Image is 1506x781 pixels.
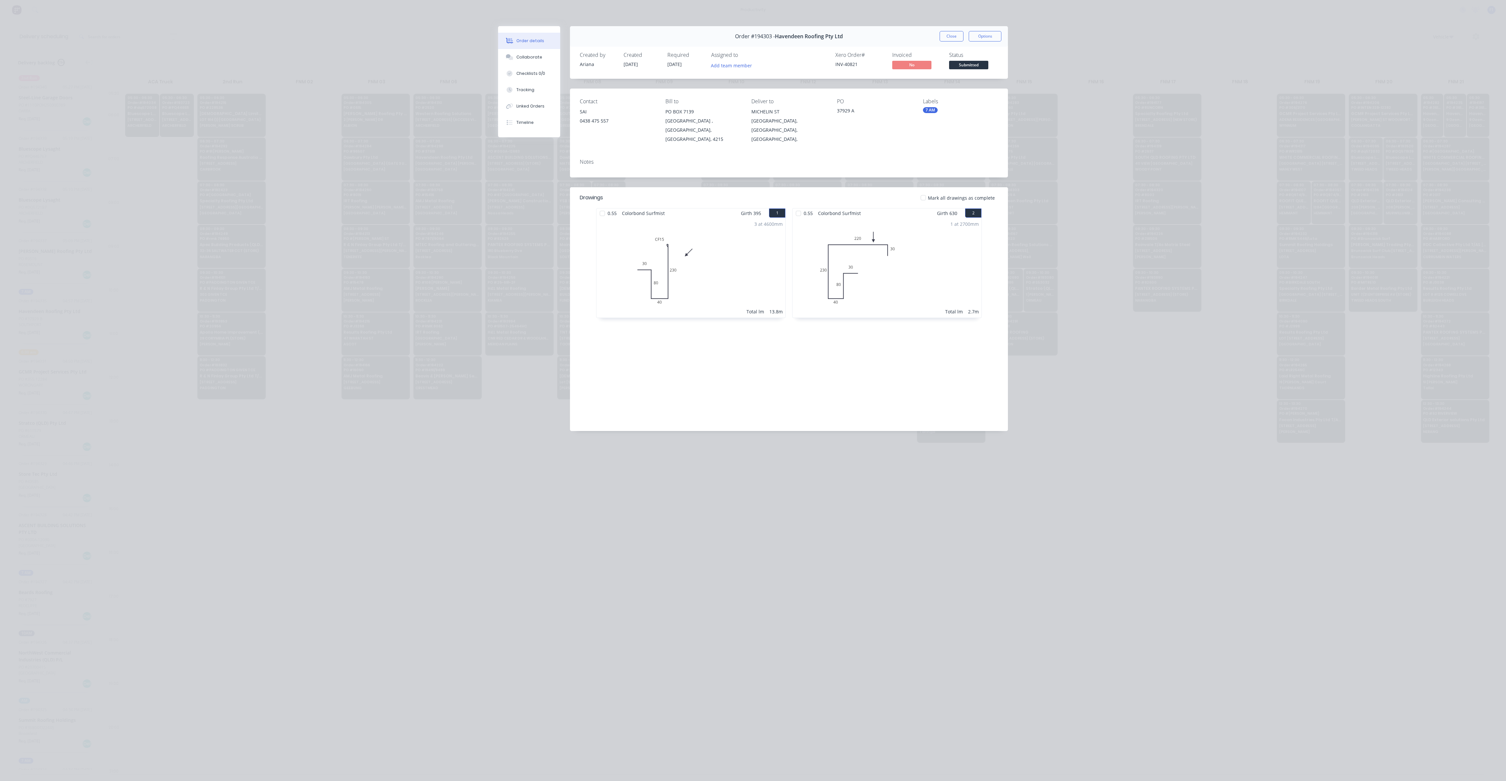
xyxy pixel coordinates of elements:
[580,194,603,202] div: Drawings
[923,107,938,113] div: 7 AM
[516,38,544,44] div: Order details
[837,107,912,116] div: 37929 A
[619,208,667,218] span: Colorbond Surfmist
[605,208,619,218] span: 0.55
[769,208,785,218] button: 1
[667,52,703,58] div: Required
[735,33,775,40] span: Order #194303 -
[580,116,655,125] div: 0438 475 557
[969,31,1001,42] button: Options
[580,52,616,58] div: Created by
[949,52,998,58] div: Status
[516,87,534,93] div: Tracking
[580,159,998,165] div: Notes
[516,71,545,76] div: Checklists 0/0
[580,107,655,116] div: SAI
[892,52,941,58] div: Invoiced
[580,107,655,128] div: SAI0438 475 557
[665,98,741,105] div: Bill to
[937,208,957,218] span: Girth 630
[498,49,560,65] button: Collaborate
[940,31,963,42] button: Close
[837,98,912,105] div: PO
[815,208,863,218] span: Colorbond Surfmist
[923,98,998,105] div: Labels
[801,208,815,218] span: 0.55
[950,221,979,227] div: 1 at 2700mm
[624,61,638,67] span: [DATE]
[741,208,761,218] span: Girth 395
[835,52,884,58] div: Xero Order #
[775,33,843,40] span: Havendeen Roofing Pty Ltd
[945,308,963,315] div: Total lm
[498,82,560,98] button: Tracking
[751,98,827,105] div: Deliver to
[949,61,988,71] button: Submitted
[892,61,931,69] span: No
[516,120,534,125] div: Timeline
[580,98,655,105] div: Contact
[498,33,560,49] button: Order details
[516,103,544,109] div: Linked Orders
[708,61,756,70] button: Add team member
[665,116,741,144] div: [GEOGRAPHIC_DATA] , [GEOGRAPHIC_DATA], [GEOGRAPHIC_DATA], 4215
[928,194,995,201] span: Mark all drawings as complete
[498,114,560,131] button: Timeline
[596,218,785,318] div: 0308040CF152303 at 4600mmTotal lm13.8m
[580,61,616,68] div: Ariana
[968,308,979,315] div: 2.7m
[498,65,560,82] button: Checklists 0/0
[835,61,884,68] div: INV-40821
[665,107,741,116] div: PO BOX 7139
[498,98,560,114] button: Linked Orders
[751,107,827,116] div: MICHELIN ST
[751,107,827,144] div: MICHELIN ST[GEOGRAPHIC_DATA], [GEOGRAPHIC_DATA], [GEOGRAPHIC_DATA],
[746,308,764,315] div: Total lm
[754,221,783,227] div: 3 at 4600mm
[965,208,981,218] button: 2
[711,52,777,58] div: Assigned to
[751,116,827,144] div: [GEOGRAPHIC_DATA], [GEOGRAPHIC_DATA], [GEOGRAPHIC_DATA],
[667,61,682,67] span: [DATE]
[769,308,783,315] div: 13.8m
[793,218,981,318] div: 0308040230220301 at 2700mmTotal lm2.7m
[665,107,741,144] div: PO BOX 7139[GEOGRAPHIC_DATA] , [GEOGRAPHIC_DATA], [GEOGRAPHIC_DATA], 4215
[624,52,660,58] div: Created
[516,54,542,60] div: Collaborate
[949,61,988,69] span: Submitted
[711,61,756,70] button: Add team member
